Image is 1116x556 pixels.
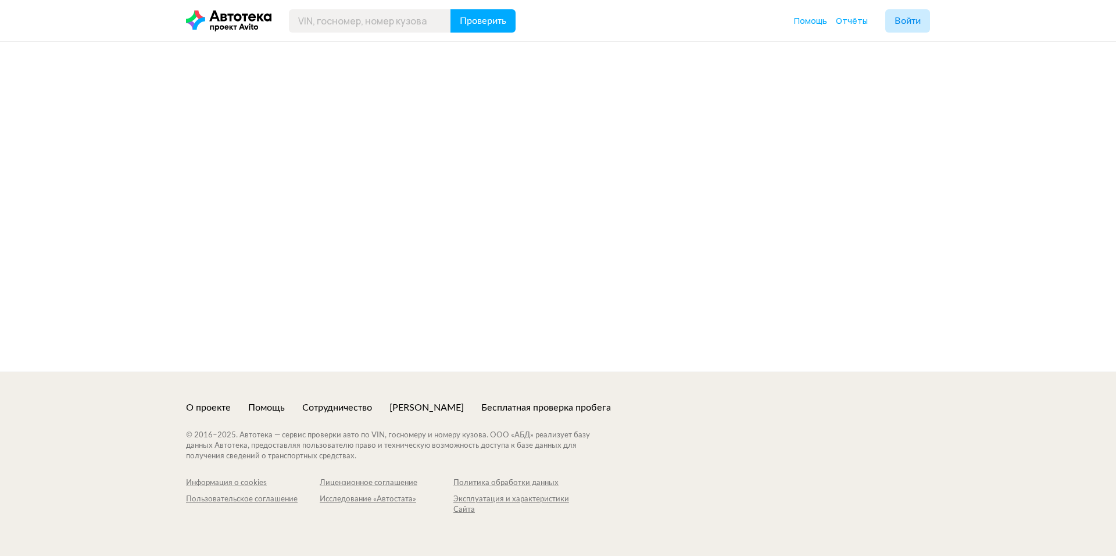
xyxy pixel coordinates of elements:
span: Помощь [794,15,827,26]
a: Помощь [248,401,285,414]
a: Пользовательское соглашение [186,494,320,515]
button: Войти [885,9,930,33]
input: VIN, госномер, номер кузова [289,9,451,33]
a: Сотрудничество [302,401,372,414]
a: Эксплуатация и характеристики Сайта [453,494,587,515]
a: [PERSON_NAME] [389,401,464,414]
div: Исследование «Автостата» [320,494,453,505]
span: Отчёты [836,15,868,26]
div: © 2016– 2025 . Автотека — сервис проверки авто по VIN, госномеру и номеру кузова. ООО «АБД» реали... [186,430,613,462]
div: Пользовательское соглашение [186,494,320,505]
a: О проекте [186,401,231,414]
button: Проверить [450,9,516,33]
a: Отчёты [836,15,868,27]
a: Информация о cookies [186,478,320,489]
a: Политика обработки данных [453,478,587,489]
span: Войти [895,16,921,26]
a: Бесплатная проверка пробега [481,401,611,414]
a: Исследование «Автостата» [320,494,453,515]
a: Помощь [794,15,827,27]
span: Проверить [460,16,506,26]
a: Лицензионное соглашение [320,478,453,489]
